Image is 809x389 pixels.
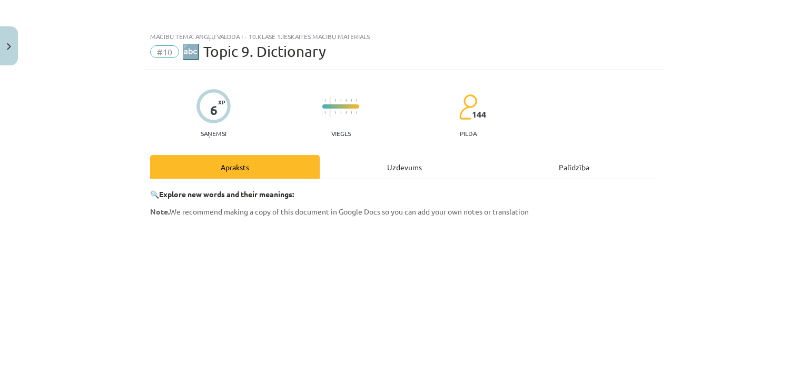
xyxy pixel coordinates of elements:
strong: Explore new words and their meanings: [159,189,294,199]
span: #10 [150,45,179,58]
img: students-c634bb4e5e11cddfef0936a35e636f08e4e9abd3cc4e673bd6f9a4125e45ecb1.svg [459,94,477,120]
img: icon-short-line-57e1e144782c952c97e751825c79c345078a6d821885a25fce030b3d8c18986b.svg [340,99,341,102]
img: icon-short-line-57e1e144782c952c97e751825c79c345078a6d821885a25fce030b3d8c18986b.svg [340,111,341,114]
img: icon-short-line-57e1e144782c952c97e751825c79c345078a6d821885a25fce030b3d8c18986b.svg [351,99,352,102]
p: Viegls [331,130,351,137]
img: icon-short-line-57e1e144782c952c97e751825c79c345078a6d821885a25fce030b3d8c18986b.svg [335,111,336,114]
img: icon-short-line-57e1e144782c952c97e751825c79c345078a6d821885a25fce030b3d8c18986b.svg [356,99,357,102]
div: Palīdzība [489,155,659,179]
img: icon-short-line-57e1e144782c952c97e751825c79c345078a6d821885a25fce030b3d8c18986b.svg [351,111,352,114]
div: Apraksts [150,155,320,179]
img: icon-long-line-d9ea69661e0d244f92f715978eff75569469978d946b2353a9bb055b3ed8787d.svg [330,96,331,117]
div: Uzdevums [320,155,489,179]
img: icon-short-line-57e1e144782c952c97e751825c79c345078a6d821885a25fce030b3d8c18986b.svg [346,99,347,102]
img: icon-short-line-57e1e144782c952c97e751825c79c345078a6d821885a25fce030b3d8c18986b.svg [356,111,357,114]
img: icon-close-lesson-0947bae3869378f0d4975bcd49f059093ad1ed9edebbc8119c70593378902aed.svg [7,43,11,50]
span: We recommend making a copy of this document in Google Docs so you can add your own notes or trans... [150,207,529,216]
p: 🔍 [150,189,659,200]
span: XP [218,99,225,105]
p: Saņemsi [196,130,231,137]
img: icon-short-line-57e1e144782c952c97e751825c79c345078a6d821885a25fce030b3d8c18986b.svg [324,99,325,102]
p: pilda [460,130,477,137]
div: Mācību tēma: Angļu valoda i - 10.klase 1.ieskaites mācību materiāls [150,33,659,40]
img: icon-short-line-57e1e144782c952c97e751825c79c345078a6d821885a25fce030b3d8c18986b.svg [346,111,347,114]
img: icon-short-line-57e1e144782c952c97e751825c79c345078a6d821885a25fce030b3d8c18986b.svg [324,111,325,114]
strong: Note. [150,207,170,216]
img: icon-short-line-57e1e144782c952c97e751825c79c345078a6d821885a25fce030b3d8c18986b.svg [335,99,336,102]
span: 🔤 Topic 9. Dictionary [182,43,326,60]
div: 6 [210,103,218,118]
span: 144 [472,110,486,119]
